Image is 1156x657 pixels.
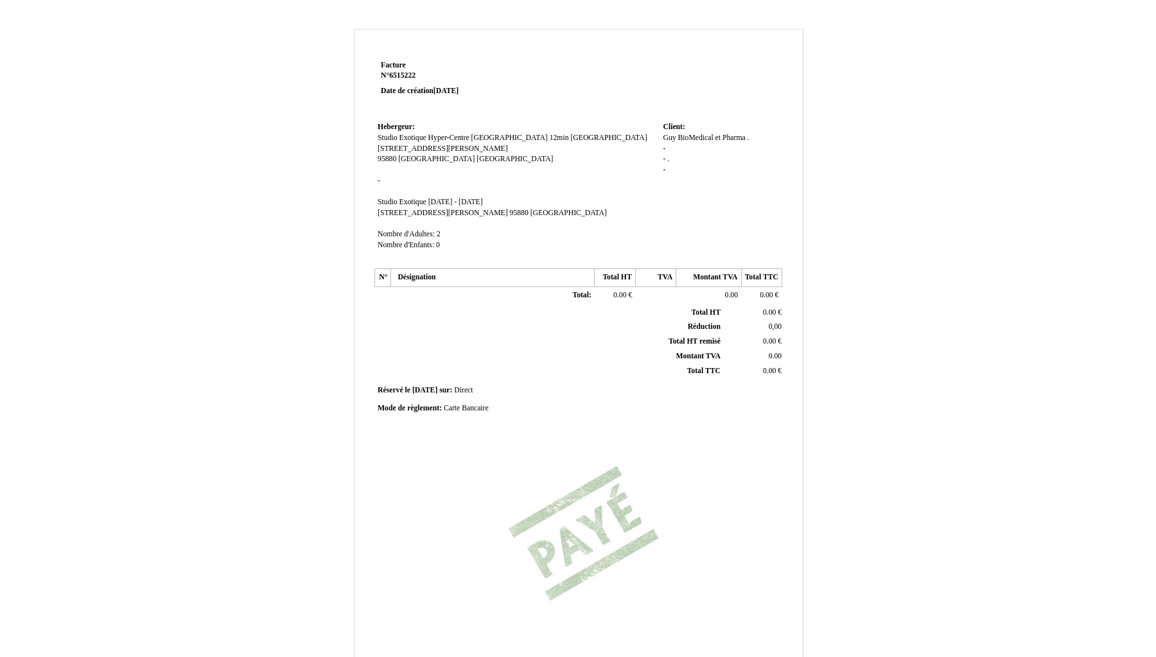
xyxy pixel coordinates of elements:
[375,269,391,287] th: N°
[378,123,415,131] span: Hebergeur:
[748,134,749,142] span: .
[676,269,741,287] th: Montant TVA
[437,230,441,238] span: 2
[572,291,591,299] span: Total:
[667,155,669,163] span: .
[763,308,776,317] span: 0.00
[510,209,529,217] span: 95880
[692,308,721,317] span: Total HT
[595,269,635,287] th: Total HT
[723,364,784,378] td: €
[454,386,473,394] span: Direct
[378,198,426,206] span: Studio Exotique
[663,123,685,131] span: Client:
[428,198,483,206] span: [DATE] - [DATE]
[378,230,435,238] span: Nombre d'Adultes:
[663,145,665,153] span: -
[663,166,665,174] span: -
[530,209,607,217] span: [GEOGRAPHIC_DATA]
[477,155,553,163] span: [GEOGRAPHIC_DATA]
[663,134,745,142] span: Guy BioMedical et Pharma
[725,291,738,299] span: 0.00
[741,287,782,305] td: €
[378,177,380,185] span: -
[613,291,626,299] span: 0.00
[378,386,410,394] span: Réservé le
[378,155,396,163] span: 95880
[676,352,721,360] span: Montant TVA
[741,269,782,287] th: Total TTC
[688,322,721,331] span: Réduction
[378,209,508,217] span: [STREET_ADDRESS][PERSON_NAME]
[398,155,475,163] span: [GEOGRAPHIC_DATA]
[378,404,442,412] span: Mode de règlement:
[436,241,440,249] span: 0
[433,87,459,95] span: [DATE]
[439,386,452,394] span: sur:
[769,352,782,360] span: 0.00
[769,322,782,331] span: 0,00
[391,269,595,287] th: Désignation
[763,337,776,346] span: 0.00
[669,337,721,346] span: Total HT remisé
[635,269,676,287] th: TVA
[723,306,784,320] td: €
[381,87,459,95] strong: Date de création
[760,291,773,299] span: 0.00
[687,367,721,375] span: Total TTC
[723,335,784,349] td: €
[378,241,434,249] span: Nombre d'Enfants:
[595,287,635,305] td: €
[412,386,437,394] span: [DATE]
[381,61,406,69] span: Facture
[381,71,534,81] strong: N°
[763,367,776,375] span: 0.00
[389,71,416,80] span: 6515222
[444,404,489,412] span: Carte Bancaire
[663,155,665,163] span: -
[378,134,647,142] span: Studio Exotique Hyper-Centre [GEOGRAPHIC_DATA] 12min [GEOGRAPHIC_DATA]
[378,145,508,153] span: [STREET_ADDRESS][PERSON_NAME]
